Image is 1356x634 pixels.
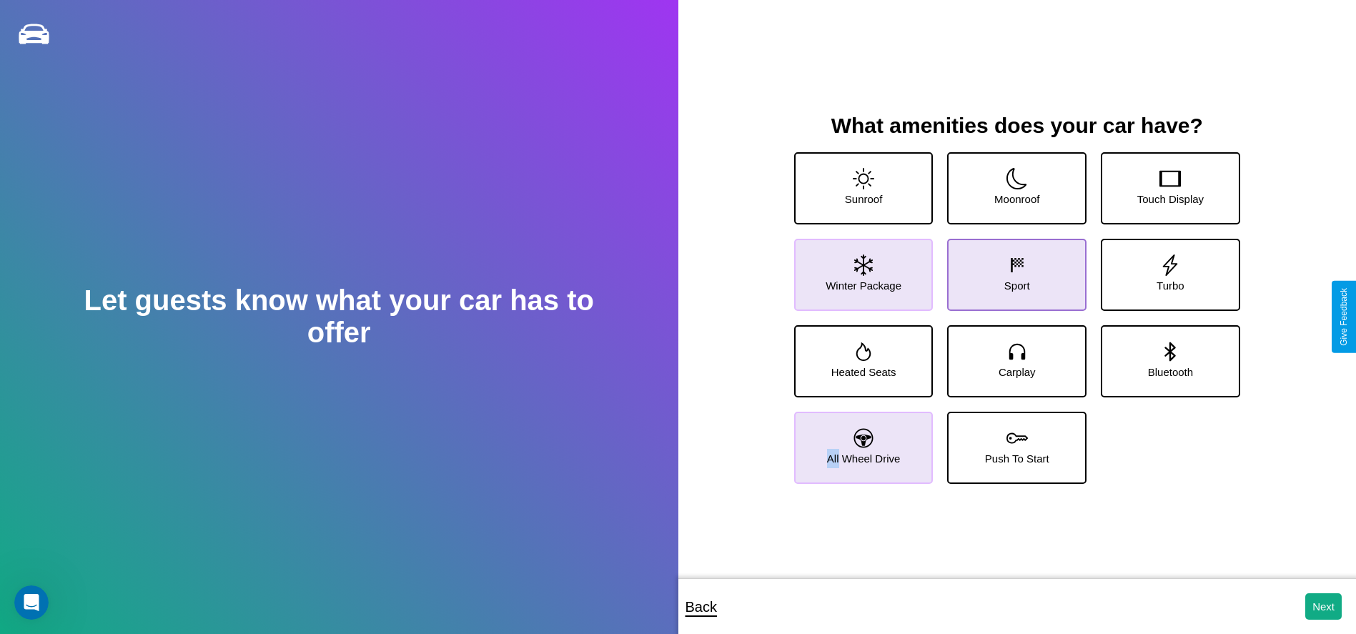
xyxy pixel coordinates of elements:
[845,189,883,209] p: Sunroof
[686,594,717,620] p: Back
[780,114,1254,138] h3: What amenities does your car have?
[14,585,49,620] iframe: Intercom live chat
[985,449,1049,468] p: Push To Start
[827,449,901,468] p: All Wheel Drive
[1137,189,1204,209] p: Touch Display
[1305,593,1342,620] button: Next
[1148,362,1193,382] p: Bluetooth
[994,189,1039,209] p: Moonroof
[826,276,901,295] p: Winter Package
[1339,288,1349,346] div: Give Feedback
[999,362,1036,382] p: Carplay
[831,362,896,382] p: Heated Seats
[1004,276,1030,295] p: Sport
[1157,276,1184,295] p: Turbo
[68,284,610,349] h2: Let guests know what your car has to offer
